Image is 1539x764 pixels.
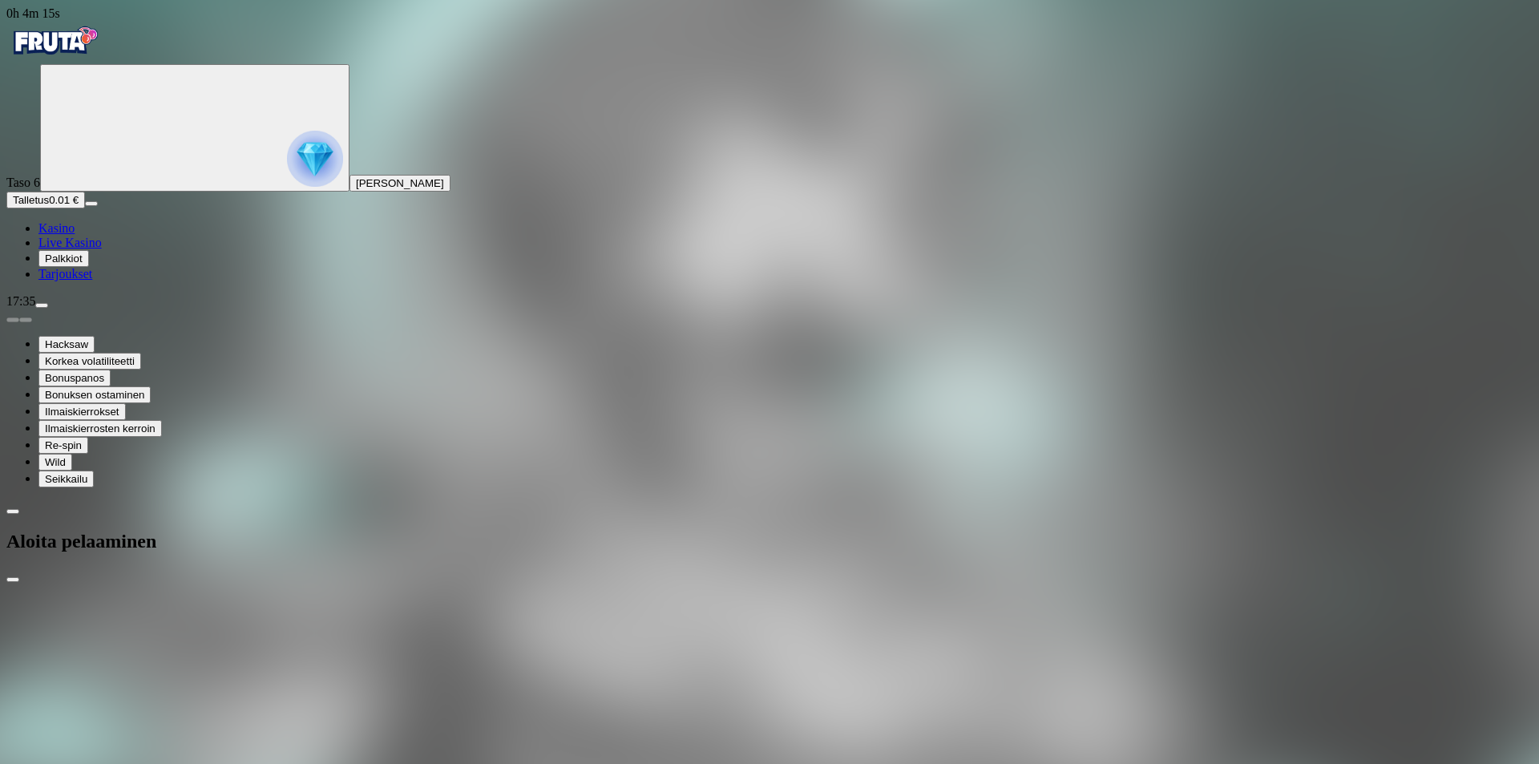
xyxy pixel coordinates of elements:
span: Bonuksen ostaminen [45,389,144,401]
button: Hacksaw [38,336,95,353]
span: Seikkailu [45,473,87,485]
button: menu [85,201,98,206]
button: chevron-left icon [6,509,19,514]
span: 17:35 [6,294,35,308]
span: Ilmaiskierrosten kerroin [45,422,156,435]
button: menu [35,303,48,308]
button: Wild [38,454,72,471]
span: Hacksaw [45,338,88,350]
span: Talletus [13,194,49,206]
button: next slide [19,317,32,322]
span: [PERSON_NAME] [356,177,444,189]
button: prev slide [6,317,19,322]
span: Wild [45,456,66,468]
button: close [6,577,19,582]
span: user session time [6,6,60,20]
button: Re-spin [38,437,88,454]
button: [PERSON_NAME] [349,175,450,192]
span: 0.01 € [49,194,79,206]
span: Palkkiot [45,253,83,265]
span: Ilmaiskierrokset [45,406,119,418]
button: Ilmaiskierrokset [38,403,126,420]
span: Bonuspanos [45,372,104,384]
span: Taso 6 [6,176,40,189]
button: reward iconPalkkiot [38,250,89,267]
span: Re-spin [45,439,82,451]
button: Bonuspanos [38,370,111,386]
nav: Primary [6,21,1533,281]
span: Tarjoukset [38,267,92,281]
button: Ilmaiskierrosten kerroin [38,420,162,437]
button: Talletusplus icon0.01 € [6,192,85,208]
img: Fruta [6,21,103,61]
a: gift-inverted iconTarjoukset [38,267,92,281]
img: reward progress [287,131,343,187]
button: Korkea volatiliteetti [38,353,141,370]
button: reward progress [40,64,349,192]
button: Seikkailu [38,471,94,487]
a: poker-chip iconLive Kasino [38,236,102,249]
button: Bonuksen ostaminen [38,386,151,403]
span: Korkea volatiliteetti [45,355,135,367]
span: Live Kasino [38,236,102,249]
a: diamond iconKasino [38,221,75,235]
a: Fruta [6,50,103,63]
h2: Aloita pelaaminen [6,531,1533,552]
span: Kasino [38,221,75,235]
